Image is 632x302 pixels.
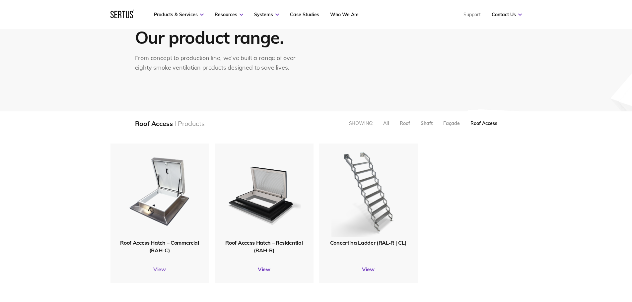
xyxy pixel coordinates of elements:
a: Systems [254,12,279,18]
a: Case Studies [290,12,319,18]
div: Roof Access [135,119,173,128]
div: From concept to production line, we’ve built a range of over eighty smoke ventilation products de... [135,53,303,73]
div: Roof [400,120,410,126]
a: View [215,266,314,272]
span: Concertina Ladder (RAL-R | CL) [330,239,406,246]
div: All [383,120,389,126]
a: Support [463,12,481,18]
a: View [110,266,209,272]
h1: Our product range. [135,27,301,48]
a: Products & Services [154,12,204,18]
span: Roof Access Hatch – Residential (RAH-R) [225,239,303,253]
div: Façade [443,120,460,126]
a: Contact Us [492,12,522,18]
a: Who We Are [330,12,359,18]
div: Shaft [421,120,433,126]
div: Products [178,119,204,128]
a: Resources [215,12,243,18]
a: View [319,266,418,272]
div: Showing: [349,120,373,126]
iframe: Chat Widget [513,225,632,302]
span: Roof Access Hatch – Commercial (RAH-C) [120,239,199,253]
div: Roof Access [470,120,497,126]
